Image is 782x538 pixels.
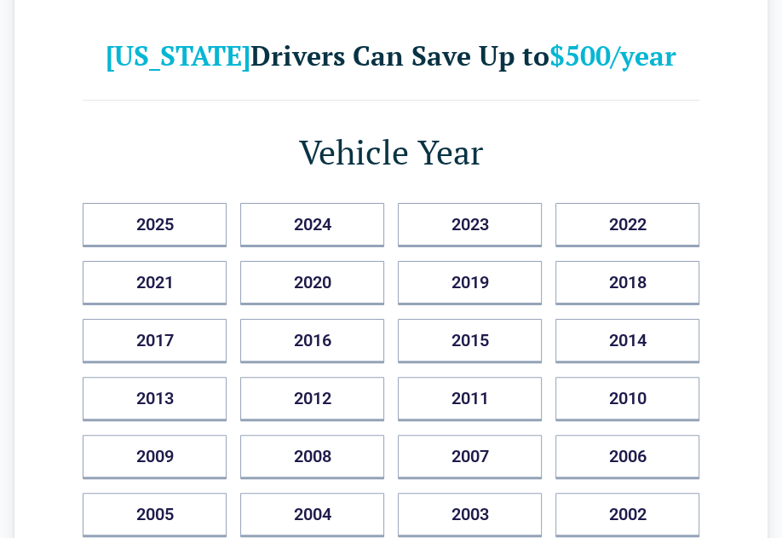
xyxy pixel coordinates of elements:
button: 2021 [83,261,227,305]
button: 2017 [83,319,227,363]
button: 2004 [240,493,384,537]
button: 2014 [555,319,699,363]
button: 2020 [240,261,384,305]
button: 2022 [555,203,699,247]
h2: Drivers Can Save Up to [83,38,699,72]
h1: Vehicle Year [83,128,699,176]
button: 2003 [398,493,542,537]
button: 2002 [555,493,699,537]
button: 2015 [398,319,542,363]
button: 2009 [83,435,227,479]
button: 2012 [240,377,384,421]
button: 2007 [398,435,542,479]
button: 2016 [240,319,384,363]
button: 2018 [555,261,699,305]
button: 2006 [555,435,699,479]
button: 2025 [83,203,227,247]
button: 2005 [83,493,227,537]
button: 2019 [398,261,542,305]
button: 2023 [398,203,542,247]
b: $500/year [549,38,676,73]
button: 2010 [555,377,699,421]
button: 2008 [240,435,384,479]
b: [US_STATE] [106,38,250,73]
button: 2024 [240,203,384,247]
button: 2011 [398,377,542,421]
button: 2013 [83,377,227,421]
